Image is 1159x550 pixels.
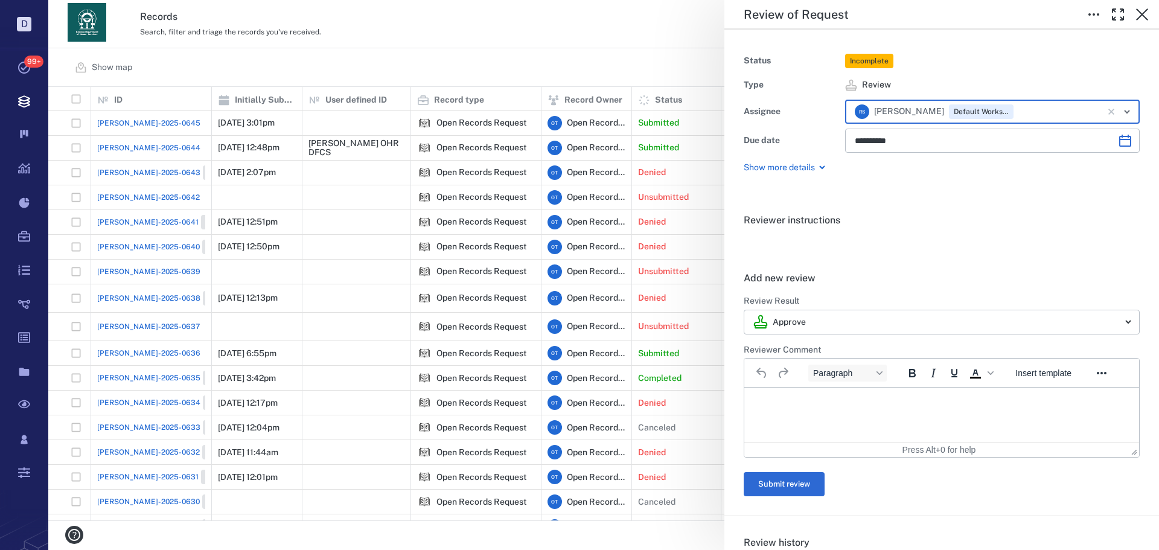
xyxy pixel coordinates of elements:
button: Italic [923,365,943,382]
button: Choose date, selected date is Aug 28, 2025 [1113,129,1137,153]
span: Default Workspace [951,107,1011,117]
span: Help [27,8,52,19]
body: Rich Text Area. Press ALT-0 for help. [10,10,385,21]
div: Assignee [744,103,840,120]
button: Toggle Fullscreen [1106,2,1130,27]
div: Press Alt+0 for help [876,445,1003,455]
span: . [744,238,746,250]
span: Paragraph [813,368,872,378]
h6: Review history [744,536,1140,550]
div: Status [744,53,840,69]
div: Press the Up and Down arrow keys to resize the editor. [1131,444,1137,455]
span: [PERSON_NAME] [874,106,944,118]
button: Submit review [744,472,825,496]
div: Type [744,77,840,94]
p: Approve [773,316,806,328]
h6: Reviewer instructions [744,213,1140,228]
span: Incomplete [848,56,891,66]
button: Underline [944,365,965,382]
p: D [17,17,31,31]
span: Insert template [1015,368,1071,378]
button: Undo [752,365,772,382]
div: Text color Black [965,365,995,382]
button: Insert template [1011,365,1076,382]
h6: Add new review [744,271,1140,286]
span: 99+ [24,56,43,68]
h6: Review Result [744,295,1140,307]
button: Close [1130,2,1154,27]
button: Reveal or hide additional toolbar items [1091,365,1112,382]
p: Show more details [744,162,815,174]
button: Bold [902,365,922,382]
iframe: Rich Text Area [744,388,1139,442]
div: R S [855,104,869,119]
button: Open [1119,103,1135,120]
div: Due date [744,132,840,149]
button: Clear [1103,103,1120,120]
h6: Reviewer Comment [744,344,1140,356]
button: Block Paragraph [808,365,887,382]
span: Review [862,79,891,91]
h5: Review of Request [744,7,849,22]
button: Toggle to Edit Boxes [1082,2,1106,27]
button: Redo [773,365,793,382]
